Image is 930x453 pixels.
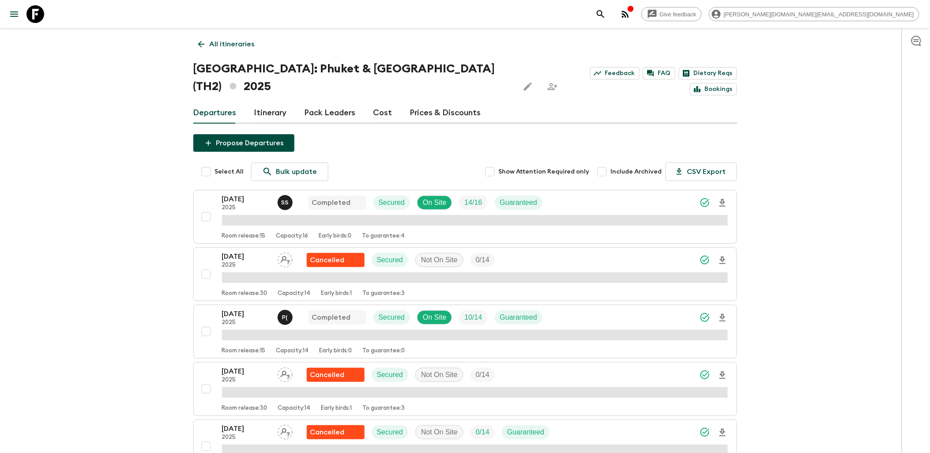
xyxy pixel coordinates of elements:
p: Secured [377,255,403,265]
div: Trip Fill [459,310,487,325]
svg: Download Onboarding [717,313,728,323]
svg: Synced Successfully [700,427,710,438]
a: FAQ [643,67,675,79]
div: Flash Pack cancellation [307,368,365,382]
p: Early birds: 0 [319,233,352,240]
p: Guaranteed [507,427,545,438]
p: Not On Site [421,370,458,380]
p: To guarantee: 4 [362,233,405,240]
span: Assign pack leader [278,427,293,434]
a: Departures [193,102,237,124]
p: Early birds: 1 [321,290,352,297]
p: Capacity: 14 [278,290,311,297]
p: Not On Site [421,427,458,438]
p: 0 / 14 [476,370,489,380]
button: [DATE]2025Assign pack leaderFlash Pack cancellationSecuredNot On SiteTrip FillRoom release:30Capa... [193,362,737,416]
a: Give feedback [641,7,702,21]
span: Show Attention Required only [499,167,590,176]
p: Room release: 15 [222,347,266,355]
p: Capacity: 14 [276,347,309,355]
a: Dietary Reqs [679,67,737,79]
p: [DATE] [222,366,271,377]
p: Cancelled [310,427,345,438]
svg: Download Onboarding [717,370,728,381]
p: [DATE] [222,423,271,434]
p: Not On Site [421,255,458,265]
span: Pooky (Thanaphan) Kerdyoo [278,313,294,320]
a: Cost [373,102,392,124]
button: Edit this itinerary [519,78,537,95]
span: Include Archived [611,167,662,176]
span: Select All [215,167,244,176]
p: To guarantee: 3 [363,405,405,412]
span: Sasivimol Suksamai [278,198,294,205]
a: Feedback [590,67,640,79]
p: Guaranteed [500,312,538,323]
div: Not On Site [415,368,463,382]
p: Capacity: 16 [276,233,309,240]
p: All itineraries [210,39,255,49]
div: Secured [373,310,410,325]
a: Itinerary [254,102,287,124]
div: Not On Site [415,425,463,439]
span: Share this itinerary [544,78,561,95]
div: Secured [373,196,410,210]
div: Not On Site [415,253,463,267]
button: CSV Export [666,162,737,181]
p: Secured [379,312,405,323]
div: Secured [372,368,409,382]
div: Trip Fill [471,425,495,439]
p: Room release: 30 [222,405,267,412]
div: Trip Fill [459,196,487,210]
a: All itineraries [193,35,260,53]
p: 2025 [222,204,271,211]
p: [DATE] [222,194,271,204]
svg: Synced Successfully [700,312,710,323]
p: To guarantee: 0 [363,347,405,355]
p: Room release: 15 [222,233,266,240]
p: Completed [312,197,351,208]
p: On Site [423,197,446,208]
a: Pack Leaders [305,102,356,124]
button: [DATE]2025Assign pack leaderFlash Pack cancellationSecuredNot On SiteTrip FillRoom release:30Capa... [193,247,737,301]
p: 2025 [222,319,271,326]
div: Trip Fill [471,368,495,382]
div: Secured [372,253,409,267]
div: Secured [372,425,409,439]
p: Early birds: 1 [321,405,352,412]
div: On Site [417,196,452,210]
div: Flash Pack cancellation [307,425,365,439]
p: Secured [377,370,403,380]
div: Trip Fill [471,253,495,267]
span: Give feedback [655,11,701,18]
a: Bookings [690,83,737,95]
p: To guarantee: 3 [363,290,405,297]
p: Secured [379,197,405,208]
p: Early birds: 0 [320,347,352,355]
div: Flash Pack cancellation [307,253,365,267]
p: Secured [377,427,403,438]
svg: Download Onboarding [717,427,728,438]
p: 14 / 16 [464,197,482,208]
svg: Download Onboarding [717,198,728,208]
div: On Site [417,310,452,325]
p: Bulk update [276,166,317,177]
p: [DATE] [222,251,271,262]
p: 0 / 14 [476,427,489,438]
a: Prices & Discounts [410,102,481,124]
p: 2025 [222,434,271,441]
p: 10 / 14 [464,312,482,323]
span: Assign pack leader [278,255,293,262]
p: [DATE] [222,309,271,319]
svg: Synced Successfully [700,255,710,265]
p: 2025 [222,262,271,269]
svg: Synced Successfully [700,197,710,208]
p: Cancelled [310,255,345,265]
div: [PERSON_NAME][DOMAIN_NAME][EMAIL_ADDRESS][DOMAIN_NAME] [709,7,919,21]
button: menu [5,5,23,23]
p: Room release: 30 [222,290,267,297]
span: [PERSON_NAME][DOMAIN_NAME][EMAIL_ADDRESS][DOMAIN_NAME] [719,11,919,18]
p: 2025 [222,377,271,384]
button: [DATE]2025Sasivimol SuksamaiCompletedSecuredOn SiteTrip FillGuaranteedRoom release:15Capacity:16E... [193,190,737,244]
p: Completed [312,312,351,323]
